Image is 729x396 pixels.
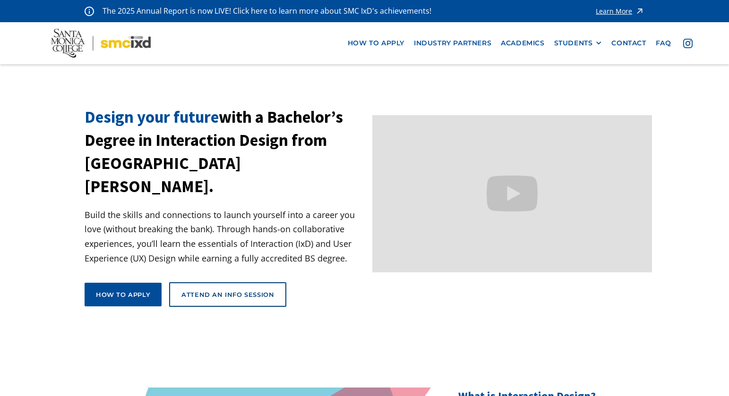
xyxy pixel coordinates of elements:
iframe: Design your future with a Bachelor's Degree in Interaction Design from Santa Monica College [372,115,652,272]
a: Learn More [596,5,644,17]
a: contact [607,34,651,52]
a: industry partners [409,34,496,52]
p: Build the skills and connections to launch yourself into a career you love (without breaking the ... [85,208,365,265]
div: STUDENTS [554,39,593,47]
img: Santa Monica College - SMC IxD logo [51,29,151,58]
p: The 2025 Annual Report is now LIVE! Click here to learn more about SMC IxD's achievements! [103,5,432,17]
a: Academics [496,34,549,52]
div: How to apply [96,290,150,299]
img: icon - arrow - alert [635,5,644,17]
img: icon - information - alert [85,6,94,16]
div: Learn More [596,8,632,15]
img: icon - instagram [683,39,693,48]
h1: with a Bachelor’s Degree in Interaction Design from [GEOGRAPHIC_DATA][PERSON_NAME]. [85,106,365,198]
a: faq [651,34,676,52]
span: Design your future [85,107,219,127]
a: Attend an Info Session [169,282,286,307]
div: STUDENTS [554,39,602,47]
a: How to apply [85,283,162,306]
a: how to apply [343,34,409,52]
div: Attend an Info Session [181,290,274,299]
